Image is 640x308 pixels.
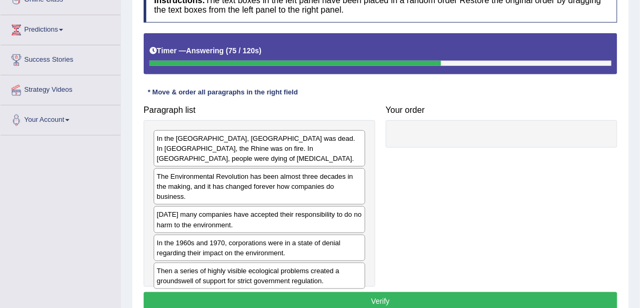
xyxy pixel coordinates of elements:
[144,88,302,98] div: * Move & order all paragraphs in the right field
[144,105,375,115] h4: Paragraph list
[1,45,121,72] a: Success Stories
[154,235,365,261] div: In the 1960s and 1970, corporations were in a state of denial regarding their impact on the envir...
[228,46,259,55] b: 75 / 120s
[154,206,365,233] div: [DATE] many companies have accepted their responsibility to do no harm to the environment.
[1,15,121,42] a: Predictions
[186,46,224,55] b: Answering
[259,46,262,55] b: )
[386,105,617,115] h4: Your order
[1,105,121,132] a: Your Account
[154,130,365,167] div: In the [GEOGRAPHIC_DATA], [GEOGRAPHIC_DATA] was dead. In [GEOGRAPHIC_DATA], the Rhine was on fire...
[149,47,262,55] h5: Timer —
[226,46,228,55] b: (
[154,263,365,289] div: Then a series of highly visible ecological problems created a groundswell of support for strict g...
[1,75,121,102] a: Strategy Videos
[154,168,365,205] div: The Environmental Revolution has been almost three decades in the making, and it has changed fore...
